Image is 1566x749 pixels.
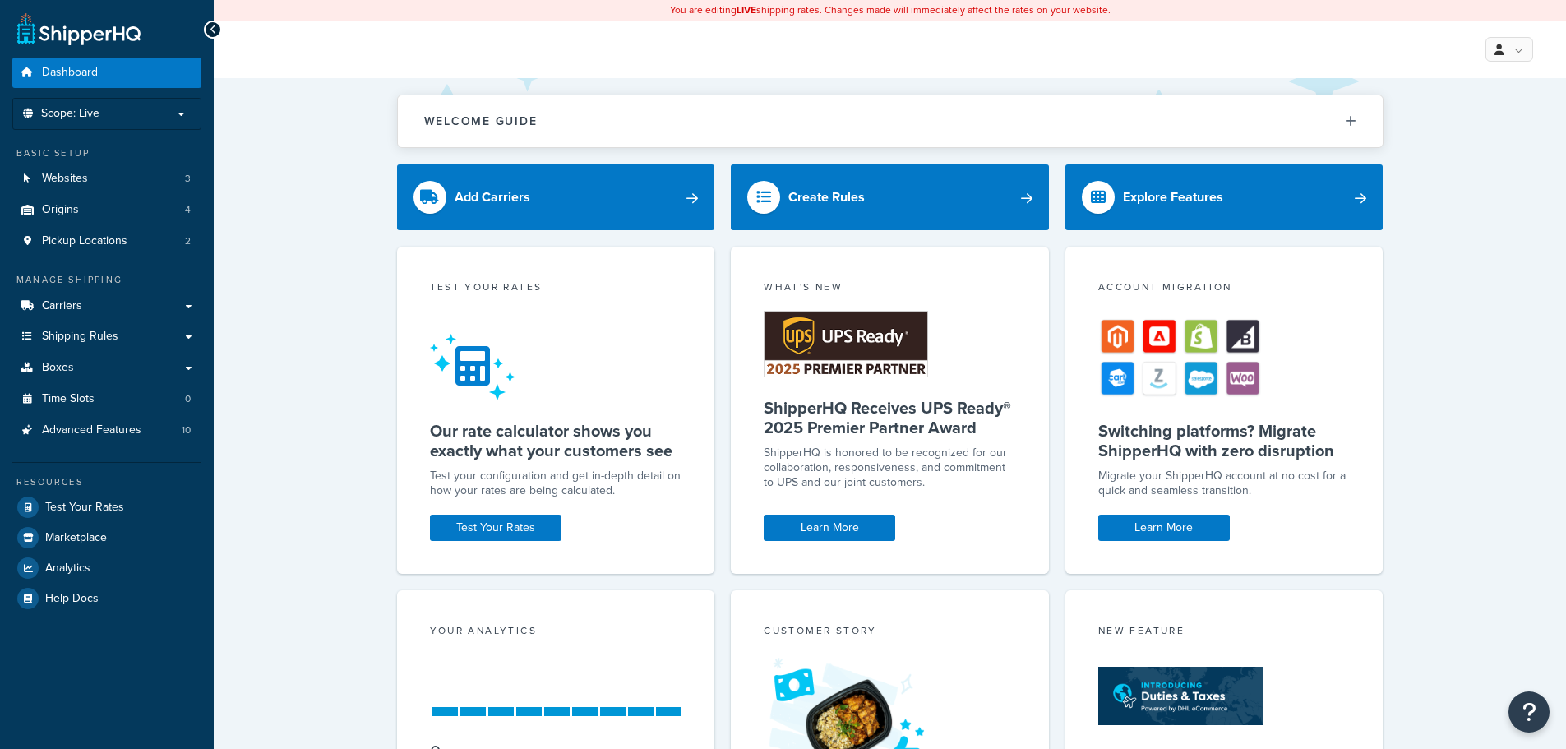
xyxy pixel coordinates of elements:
a: Boxes [12,353,201,383]
div: Add Carriers [455,186,530,209]
span: Marketplace [45,531,107,545]
div: Create Rules [788,186,865,209]
div: Migrate your ShipperHQ account at no cost for a quick and seamless transition. [1098,469,1351,498]
a: Help Docs [12,584,201,613]
a: Explore Features [1065,164,1384,230]
span: Origins [42,203,79,217]
h2: Welcome Guide [424,115,538,127]
span: 2 [185,234,191,248]
li: Pickup Locations [12,226,201,257]
a: Learn More [1098,515,1230,541]
div: What's New [764,280,1016,298]
li: Advanced Features [12,415,201,446]
a: Test Your Rates [430,515,561,541]
button: Open Resource Center [1508,691,1550,733]
span: Time Slots [42,392,95,406]
span: Carriers [42,299,82,313]
a: Add Carriers [397,164,715,230]
div: Resources [12,475,201,489]
div: Account Migration [1098,280,1351,298]
li: Time Slots [12,384,201,414]
li: Origins [12,195,201,225]
span: Scope: Live [41,107,99,121]
a: Analytics [12,553,201,583]
div: Your Analytics [430,623,682,642]
span: 0 [185,392,191,406]
div: Manage Shipping [12,273,201,287]
button: Welcome Guide [398,95,1383,147]
a: Pickup Locations2 [12,226,201,257]
li: Websites [12,164,201,194]
a: Learn More [764,515,895,541]
span: Boxes [42,361,74,375]
span: Analytics [45,562,90,576]
span: Advanced Features [42,423,141,437]
b: LIVE [737,2,756,17]
div: Test your configuration and get in-depth detail on how your rates are being calculated. [430,469,682,498]
a: Create Rules [731,164,1049,230]
span: Dashboard [42,66,98,80]
div: Basic Setup [12,146,201,160]
h5: Our rate calculator shows you exactly what your customers see [430,421,682,460]
div: Customer Story [764,623,1016,642]
span: Shipping Rules [42,330,118,344]
div: New Feature [1098,623,1351,642]
span: 10 [182,423,191,437]
h5: ShipperHQ Receives UPS Ready® 2025 Premier Partner Award [764,398,1016,437]
a: Shipping Rules [12,321,201,352]
div: Explore Features [1123,186,1223,209]
span: Help Docs [45,592,99,606]
p: ShipperHQ is honored to be recognized for our collaboration, responsiveness, and commitment to UP... [764,446,1016,490]
h5: Switching platforms? Migrate ShipperHQ with zero disruption [1098,421,1351,460]
div: Test your rates [430,280,682,298]
a: Origins4 [12,195,201,225]
a: Dashboard [12,58,201,88]
span: 3 [185,172,191,186]
a: Websites3 [12,164,201,194]
a: Time Slots0 [12,384,201,414]
a: Carriers [12,291,201,321]
a: Marketplace [12,523,201,553]
a: Test Your Rates [12,492,201,522]
span: Test Your Rates [45,501,124,515]
a: Advanced Features10 [12,415,201,446]
span: 4 [185,203,191,217]
span: Websites [42,172,88,186]
span: Pickup Locations [42,234,127,248]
